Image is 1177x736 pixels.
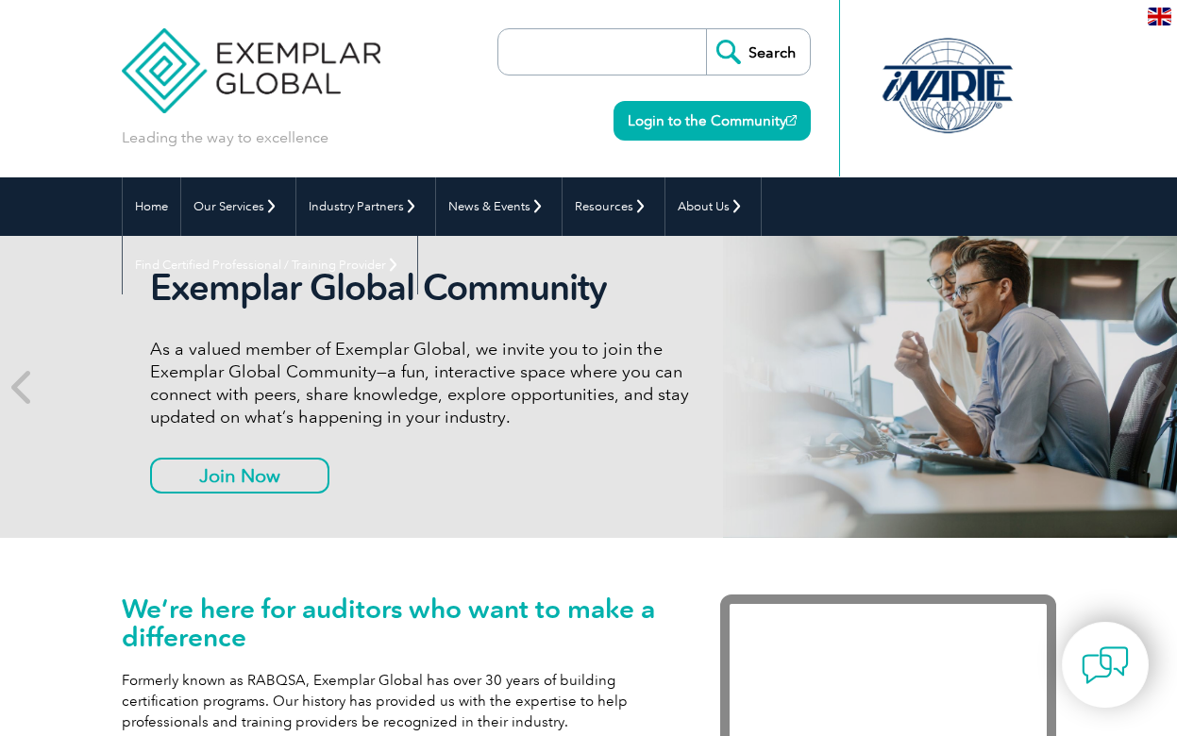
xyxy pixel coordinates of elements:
img: open_square.png [786,115,797,125]
p: Leading the way to excellence [122,127,328,148]
a: About Us [665,177,761,236]
a: Industry Partners [296,177,435,236]
img: contact-chat.png [1082,642,1129,689]
a: Join Now [150,458,329,493]
p: As a valued member of Exemplar Global, we invite you to join the Exemplar Global Community—a fun,... [150,338,730,428]
p: Formerly known as RABQSA, Exemplar Global has over 30 years of building certification programs. O... [122,670,664,732]
a: Resources [563,177,664,236]
h1: We’re here for auditors who want to make a difference [122,594,664,651]
a: Our Services [181,177,295,236]
a: News & Events [436,177,562,236]
img: en [1148,8,1171,25]
a: Login to the Community [614,101,811,141]
a: Home [123,177,180,236]
input: Search [706,29,810,75]
a: Find Certified Professional / Training Provider [123,236,417,294]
